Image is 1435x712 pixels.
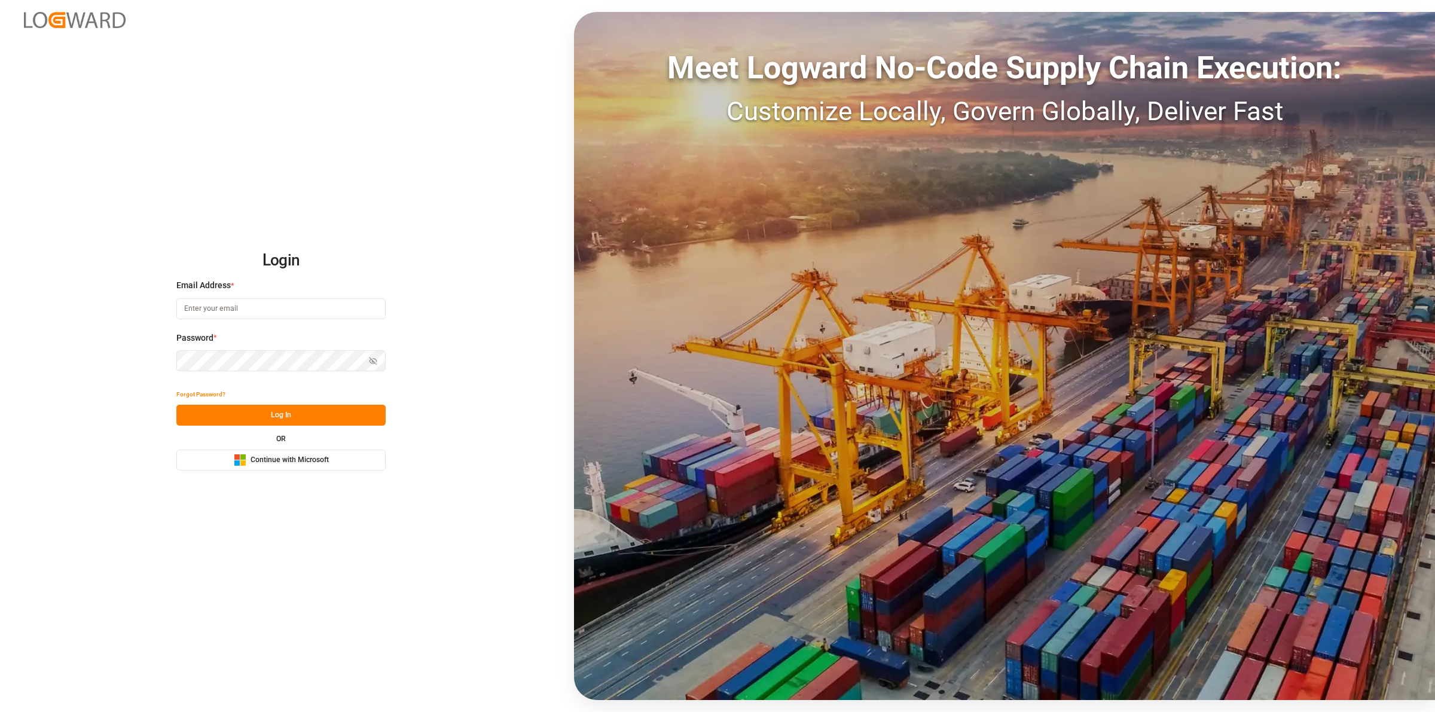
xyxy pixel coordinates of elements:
button: Continue with Microsoft [176,450,386,470]
span: Continue with Microsoft [251,455,329,466]
h2: Login [176,242,386,280]
img: Logward_new_orange.png [24,12,126,28]
button: Forgot Password? [176,384,225,405]
div: Customize Locally, Govern Globally, Deliver Fast [574,91,1435,131]
button: Log In [176,405,386,426]
small: OR [276,435,286,442]
span: Password [176,332,213,344]
span: Email Address [176,279,231,292]
input: Enter your email [176,298,386,319]
div: Meet Logward No-Code Supply Chain Execution: [574,45,1435,91]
